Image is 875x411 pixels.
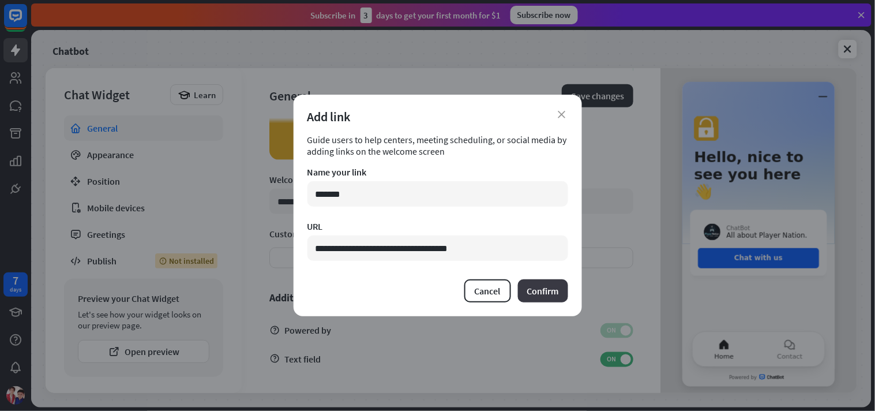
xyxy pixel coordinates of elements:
div: Guide users to help centers, meeting scheduling, or social media by adding links on the welcome s... [307,134,568,157]
div: Name your link [307,166,568,178]
button: Open LiveChat chat widget [9,5,44,39]
div: URL [307,221,568,232]
button: Confirm [518,279,568,302]
button: Cancel [464,279,511,302]
i: close [558,111,566,118]
div: Add link [307,109,568,125]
